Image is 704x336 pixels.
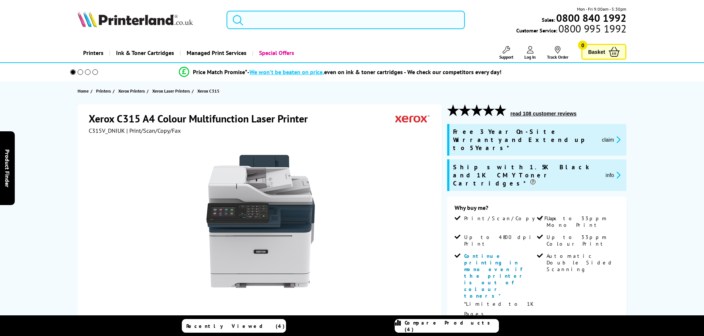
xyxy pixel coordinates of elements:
span: Ink & Toner Cartridges [116,44,174,62]
span: Support [499,54,513,60]
a: Printers [96,87,113,95]
div: - even on ink & toner cartridges - We check our competitors every day! [247,68,501,76]
span: Mon - Fri 9:00am - 5:30pm [577,6,626,13]
button: promo-description [600,135,623,144]
img: Printerland Logo [78,11,193,27]
span: Price Match Promise* [193,68,247,76]
span: Up to 4800 dpi Print [464,234,535,247]
a: Managed Print Services [180,44,252,62]
div: Why buy me? [455,204,619,215]
a: Xerox C315 [197,87,221,95]
img: Xerox [395,112,429,125]
span: Ships with 1.5K Black and 1K CMY Toner Cartridges* [453,163,600,187]
a: Printerland Logo [78,11,218,29]
span: Print/Scan/Copy/Fax [464,215,559,222]
span: Compare Products (4) [405,319,499,333]
span: Xerox Printers [118,87,145,95]
span: Recently Viewed (4) [186,323,285,329]
a: Ink & Toner Cartridges [109,44,180,62]
a: Printers [78,44,109,62]
span: Customer Service: [516,25,626,34]
a: Xerox Printers [118,87,147,95]
a: 0800 840 1992 [555,14,626,21]
a: Home [78,87,91,95]
span: Sales: [542,16,555,23]
span: Home [78,87,89,95]
b: 0800 840 1992 [556,11,626,25]
span: Printers [96,87,111,95]
button: promo-description [603,171,623,179]
a: Compare Products (4) [395,319,499,333]
p: *Limited to 1K Pages [464,299,535,319]
span: Free 3 Year On-Site Warranty and Extend up to 5 Years* [453,128,596,152]
span: Basket [588,47,605,57]
span: Continue printing in mono even if the printer is out of colour toners* [464,253,526,299]
a: Recently Viewed (4) [182,319,286,333]
button: read 108 customer reviews [508,110,579,117]
span: Product Finder [4,149,11,187]
span: 0800 995 1992 [557,25,626,32]
span: | Print/Scan/Copy/Fax [126,127,181,134]
span: Up to 33ppm Mono Print [547,215,618,228]
span: Xerox C315 [197,87,220,95]
span: Up to 33ppm Colour Print [547,234,618,247]
span: Automatic Double Sided Scanning [547,253,618,273]
a: Log In [524,46,536,60]
a: Track Order [547,46,568,60]
span: Log In [524,54,536,60]
img: Xerox C315 [188,149,333,294]
a: Support [499,46,513,60]
a: Special Offers [252,44,300,62]
span: We won’t be beaten on price, [249,68,324,76]
li: modal_Promise [60,66,621,79]
a: Basket 0 [581,44,626,60]
span: 0 [578,41,587,50]
span: Xerox Laser Printers [152,87,190,95]
span: C315V_DNIUK [89,127,125,134]
h1: Xerox C315 A4 Colour Multifunction Laser Printer [89,112,315,125]
a: Xerox Laser Printers [152,87,192,95]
